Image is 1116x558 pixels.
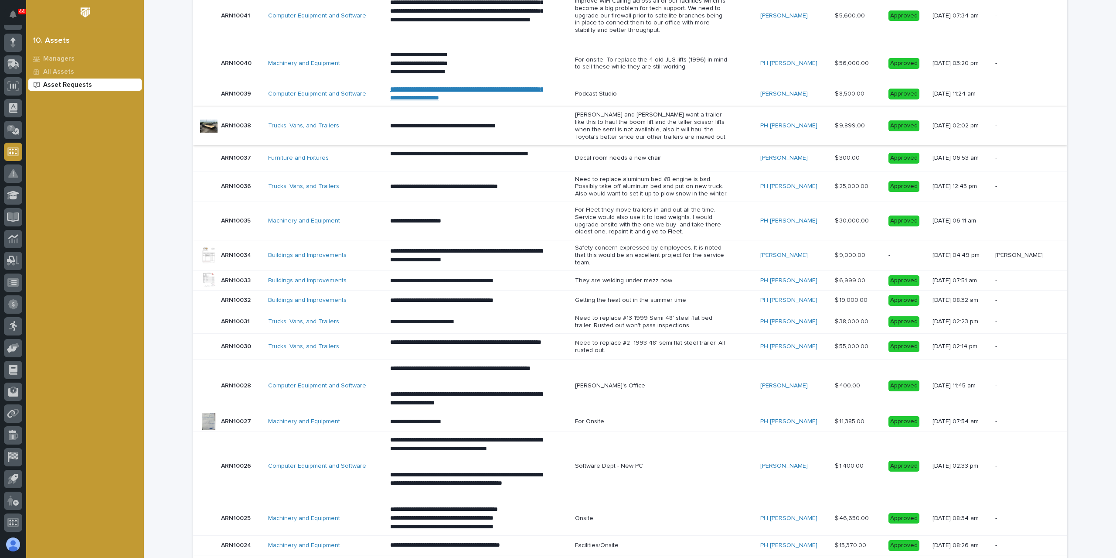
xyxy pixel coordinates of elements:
tr: ARN10035ARN10035 Machinery and Equipment **** **** **** **** ***For Fleet they move trailers in a... [193,202,1067,240]
p: - [995,513,999,522]
a: [PERSON_NAME] [760,154,808,162]
p: ARN10028 [221,380,253,390]
p: ARN10026 [221,461,253,470]
p: - [995,295,999,304]
a: Computer Equipment and Software [268,462,366,470]
p: ARN10034 [221,250,253,259]
p: $ 400.00 [835,380,862,390]
p: [DATE] 12:45 pm [932,183,988,190]
button: users-avatar [4,535,22,554]
p: [DATE] 02:14 pm [932,343,988,350]
p: [DATE] 02:02 pm [932,122,988,130]
p: [DATE] 02:23 pm [932,318,988,325]
a: Buildings and Improvements [268,252,347,259]
p: ARN10041 [221,10,252,20]
a: Buildings and Improvements [268,297,347,304]
p: Managers [43,55,75,63]
p: Need to replace #13 1999 Semi 48' steel flat bed trailer. Rusted out won't pass inspections [575,315,728,329]
p: - [995,540,999,549]
p: ARN10038 [221,120,253,130]
a: PH [PERSON_NAME] [760,418,817,425]
p: - [995,341,999,350]
a: [PERSON_NAME] [760,12,808,20]
div: Approved [888,216,919,226]
a: Asset Requests [26,78,144,91]
p: $ 6,999.00 [835,275,867,284]
a: Trucks, Vans, and Trailers [268,122,339,130]
p: $ 19,000.00 [835,295,869,304]
p: - [995,275,999,284]
p: [DATE] 04:49 pm [932,252,988,259]
p: [DATE] 11:24 am [932,90,988,98]
a: Trucks, Vans, and Trailers [268,183,339,190]
a: Managers [26,52,144,65]
p: Need to replace #2 1993 48' semi flat steel trailer. All rusted out. [575,339,728,354]
p: Onsite [575,515,728,522]
p: - [995,181,999,190]
p: For Fleet they move trailers in and out all the time. Service would also use it to load weights. ... [575,206,728,236]
a: PH [PERSON_NAME] [760,318,817,325]
p: $ 11,385.00 [835,416,866,425]
p: [DATE] 06:53 am [932,154,988,162]
p: Software Dept - New PC [575,462,728,470]
p: [PERSON_NAME]'s Office [575,382,728,390]
a: All Assets [26,65,144,78]
a: Trucks, Vans, and Trailers [268,318,339,325]
div: Approved [888,461,919,472]
p: - [995,461,999,470]
p: Asset Requests [43,81,92,89]
a: PH [PERSON_NAME] [760,297,817,304]
p: Getting the heat out in the summer time [575,297,728,304]
a: [PERSON_NAME] [760,90,808,98]
a: Computer Equipment and Software [268,12,366,20]
a: Machinery and Equipment [268,60,340,67]
div: Approved [888,120,919,131]
p: [DATE] 08:26 am [932,542,988,549]
p: $ 5,600.00 [835,10,867,20]
p: Decal room needs a new chair [575,154,728,162]
div: Approved [888,58,919,69]
a: Furniture and Fixtures [268,154,329,162]
p: - [995,216,999,225]
a: PH [PERSON_NAME] [760,217,817,225]
p: [DATE] 08:34 am [932,515,988,522]
p: - [995,316,999,325]
p: 44 [19,8,25,14]
p: - [995,153,999,162]
a: PH [PERSON_NAME] [760,515,817,522]
p: $ 1,400.00 [835,461,865,470]
p: [PERSON_NAME] and [PERSON_NAME] want a trailer like this to haul the boom lift and the taller sci... [575,111,728,140]
p: $ 46,650.00 [835,513,871,522]
p: For Onsite [575,418,728,425]
p: $ 55,000.00 [835,341,870,350]
p: - [995,380,999,390]
p: [DATE] 07:34 am [932,12,988,20]
p: $ 38,000.00 [835,316,870,325]
p: ARN10032 [221,295,252,304]
p: - [995,89,999,98]
p: [DATE] 02:33 pm [932,462,988,470]
a: [PERSON_NAME] [760,462,808,470]
a: Machinery and Equipment [268,542,340,549]
div: Approved [888,10,919,21]
div: Approved [888,540,919,551]
a: PH [PERSON_NAME] [760,60,817,67]
a: [PERSON_NAME] [760,252,808,259]
p: ARN10024 [221,540,253,549]
div: Approved [888,153,919,164]
p: ARN10025 [221,513,252,522]
p: $ 30,000.00 [835,216,871,225]
p: ARN10036 [221,181,253,190]
div: Approved [888,341,919,352]
tr: ARN10027ARN10027 Machinery and Equipment **** **** **** **** ***For OnsitePH [PERSON_NAME] $ 11,3... [193,412,1067,431]
p: - [995,10,999,20]
div: Approved [888,275,919,286]
a: Trucks, Vans, and Trailers [268,343,339,350]
p: ARN10037 [221,153,253,162]
div: Approved [888,295,919,306]
p: $ 8,500.00 [835,89,866,98]
p: ARN10030 [221,341,253,350]
a: [PERSON_NAME] [760,382,808,390]
div: 10. Assets [33,36,70,46]
div: Approved [888,416,919,427]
